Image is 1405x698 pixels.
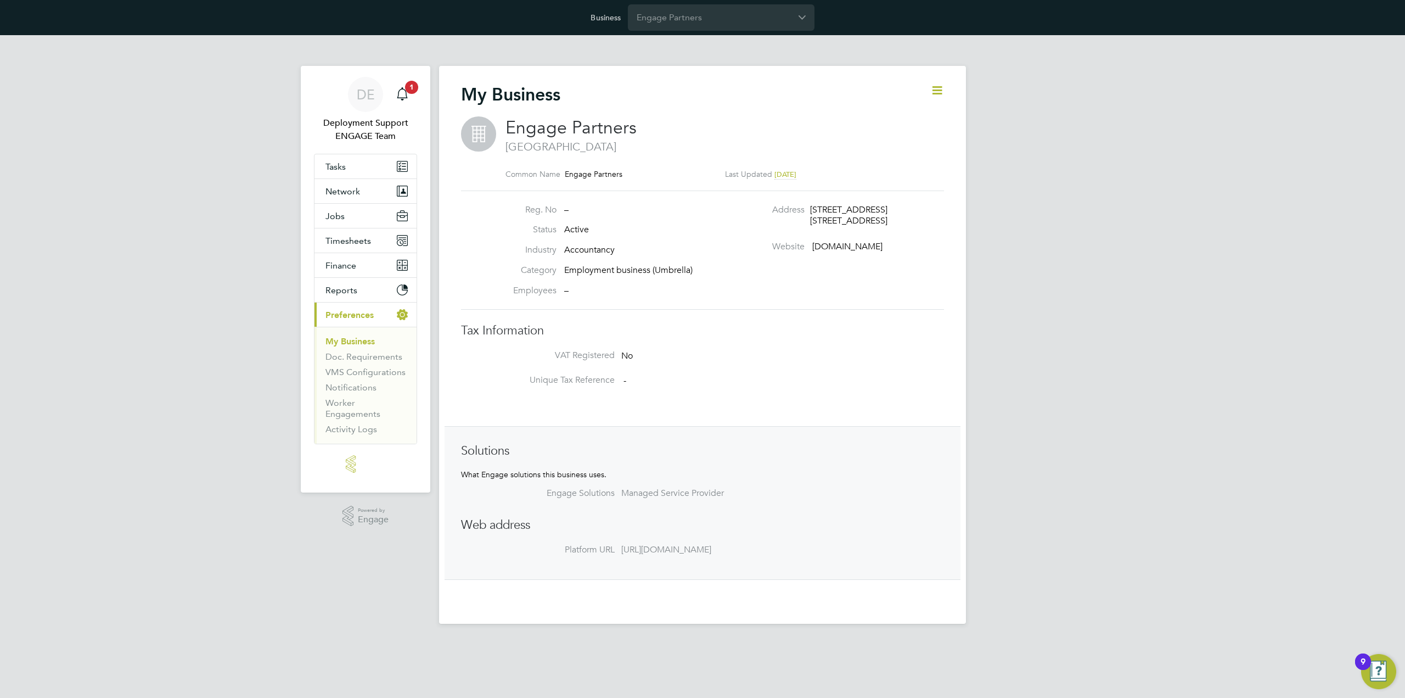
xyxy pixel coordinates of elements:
[505,350,615,361] label: VAT Registered
[325,382,376,393] a: Notifications
[325,424,377,434] a: Activity Logs
[461,517,944,533] h3: Web address
[325,211,345,221] span: Jobs
[314,154,417,178] a: Tasks
[314,179,417,203] button: Network
[505,117,637,138] span: Engage Partners
[564,285,569,296] span: –
[1361,662,1365,676] div: 9
[325,398,380,419] a: Worker Engagements
[342,506,389,527] a: Powered byEngage
[712,241,805,253] label: Website
[301,66,430,493] nav: Main navigation
[621,544,805,556] label: [URL][DOMAIN_NAME]
[325,161,346,172] span: Tasks
[496,285,557,297] label: Employees
[325,236,371,246] span: Timesheets
[712,204,805,216] label: Address
[358,506,389,515] span: Powered by
[357,87,375,102] span: DE
[461,443,944,459] h3: Solutions
[325,351,402,362] a: Doc. Requirements
[314,455,417,473] a: Go to home page
[564,244,615,255] span: Accountancy
[314,327,417,444] div: Preferences
[314,253,417,277] button: Finance
[325,186,360,197] span: Network
[810,204,914,216] div: [STREET_ADDRESS]
[314,116,417,143] span: Deployment Support ENGAGE Team
[564,265,693,276] span: Employment business (Umbrella)
[505,544,615,556] label: Platform URL
[405,81,418,94] span: 1
[496,244,557,256] label: Industry
[496,204,557,216] label: Reg. No
[496,265,557,276] label: Category
[461,83,560,105] h2: My Business
[325,285,357,295] span: Reports
[505,375,615,386] label: Unique Tax Reference
[810,215,914,227] div: [STREET_ADDRESS]
[391,77,413,112] a: 1
[314,77,417,143] a: DEDeployment Support ENGAGE Team
[621,350,633,361] span: No
[461,470,944,479] p: What Engage solutions this business uses.
[314,228,417,253] button: Timesheets
[812,241,883,252] span: [DOMAIN_NAME]
[505,488,615,499] label: Engage Solutions
[325,310,374,320] span: Preferences
[358,515,389,524] span: Engage
[314,278,417,302] button: Reports
[623,375,626,386] span: -
[774,170,796,179] span: [DATE]
[565,169,622,179] span: Engage Partners
[621,488,805,499] label: Managed Service Provider
[314,303,417,327] button: Preferences
[505,139,933,154] span: [GEOGRAPHIC_DATA]
[325,367,406,377] a: VMS Configurations
[461,323,944,339] h3: Tax Information
[564,224,589,235] span: Active
[1361,654,1396,689] button: Open Resource Center, 9 new notifications
[725,169,772,179] label: Last Updated
[496,224,557,236] label: Status
[325,260,356,271] span: Finance
[346,455,385,473] img: engage-logo-retina.png
[591,13,621,23] label: Business
[564,204,569,215] span: –
[314,204,417,228] button: Jobs
[505,169,560,179] label: Common Name
[325,336,375,347] a: My Business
